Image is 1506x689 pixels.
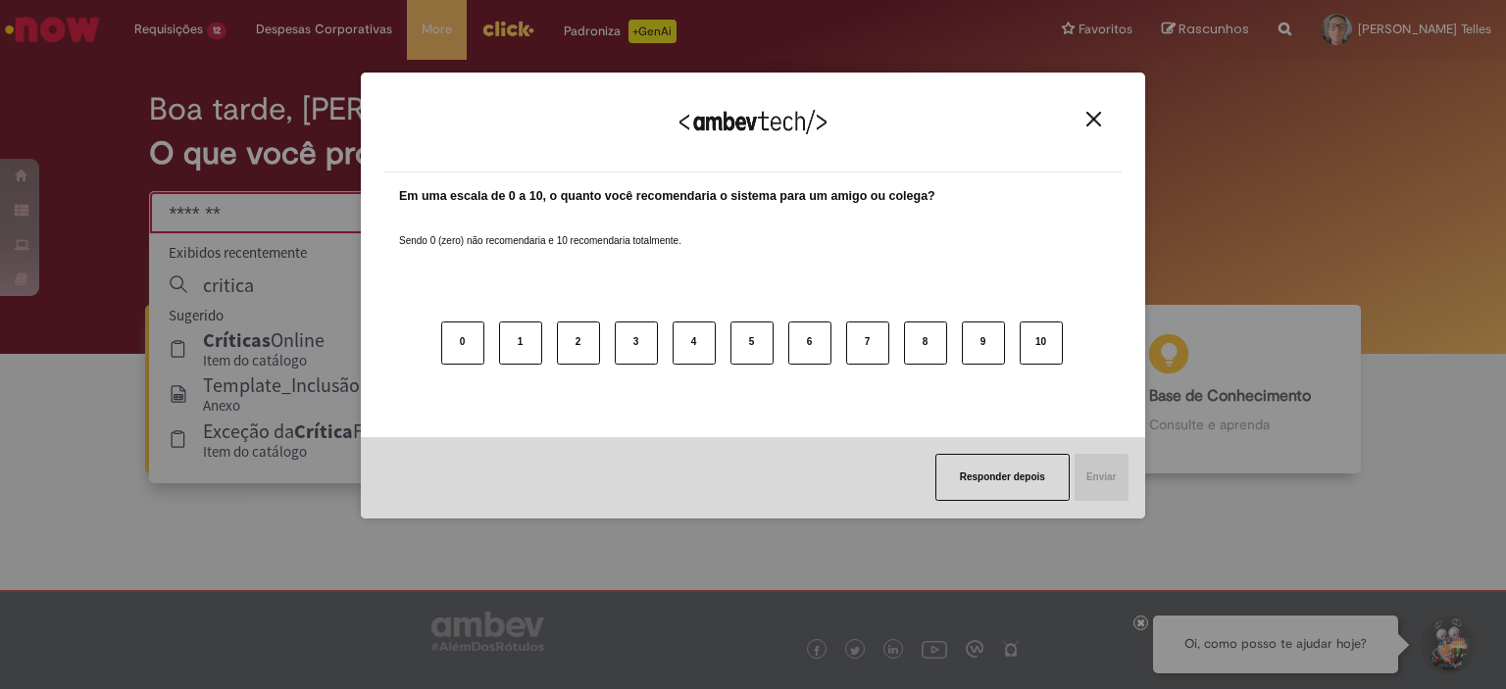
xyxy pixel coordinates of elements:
[846,321,889,365] button: 7
[399,187,935,206] label: Em uma escala de 0 a 10, o quanto você recomendaria o sistema para um amigo ou colega?
[935,454,1070,501] button: Responder depois
[399,211,681,248] label: Sendo 0 (zero) não recomendaria e 10 recomendaria totalmente.
[730,321,774,365] button: 5
[673,321,716,365] button: 4
[904,321,947,365] button: 8
[962,321,1005,365] button: 9
[1080,111,1107,127] button: Close
[615,321,658,365] button: 3
[441,321,484,365] button: 0
[679,110,827,134] img: Logo Ambevtech
[1020,321,1063,365] button: 10
[557,321,600,365] button: 2
[1086,112,1101,126] img: Close
[499,321,542,365] button: 1
[788,321,831,365] button: 6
